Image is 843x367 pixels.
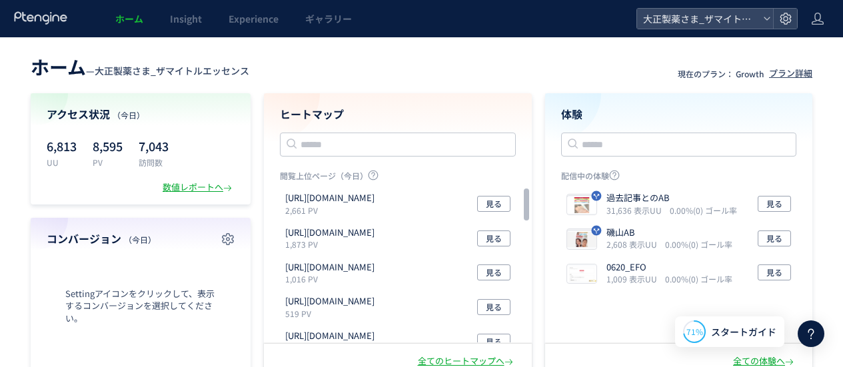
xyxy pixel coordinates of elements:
p: 配信中の体験 [561,170,797,186]
img: 778c8eadac7190b89aa9a25e4afdbddb1756218881202.jpeg [567,196,596,214]
h4: ヒートマップ [280,107,516,122]
span: ホーム [31,53,86,80]
span: 71% [686,326,703,337]
div: プラン詳細 [769,67,812,80]
p: 1,016 PV [285,273,380,284]
span: Insight [170,12,202,25]
i: 1,009 表示UU [606,273,662,284]
button: 見る [758,230,791,246]
button: 見る [477,334,510,350]
i: 0.00%(0) ゴール率 [665,273,732,284]
span: 大正製薬さま_ザマイトルエッセンス [639,9,758,29]
span: ホーム [115,12,143,25]
button: 見る [477,264,510,280]
h4: 体験 [561,107,797,122]
p: 2,661 PV [285,204,380,216]
img: 175a30e42ffaf6fcaf75a47315cff1c51756200581703.jpeg [567,230,596,249]
span: 見る [766,264,782,280]
p: 閲覧上位ページ（今日） [280,170,516,186]
button: 見る [477,230,510,246]
span: 見る [486,334,502,350]
p: https://bright-skinrule.com/ab/taisho_myt_yd_la_p001_0401_c00660 [285,330,375,342]
p: 8,595 [93,135,123,157]
button: 見る [758,196,791,212]
span: 見る [486,230,502,246]
button: 見る [477,299,510,315]
i: 2,608 表示UU [606,238,662,250]
i: 0.00%(0) ゴール率 [670,204,737,216]
p: https://bright-skinrule.com/ab/bk_dg_p001_0299_c55187 [285,295,375,308]
p: 0620_EFO [606,261,727,274]
h4: アクセス状況 [47,107,235,122]
button: 見る [758,264,791,280]
div: 数値レポートへ [163,181,235,194]
span: （今日） [113,109,145,121]
span: 見る [766,196,782,212]
h4: コンバージョン [47,231,235,246]
button: 見る [477,196,510,212]
p: UU [47,157,77,168]
span: 見る [766,230,782,246]
p: https://bright-skinrule.com/ab/bk_dg_p001_0299_c57662 [285,261,375,274]
p: https://bright-skinrule.com/ab/yd_dg_p001_0401_c57838 [285,226,375,239]
span: スタートガイド [711,325,776,339]
p: 現在のプラン： Growth [678,68,764,79]
p: PV [93,157,123,168]
p: 1,873 PV [285,238,380,250]
p: 磯山AB [606,226,727,239]
span: 見る [486,299,502,315]
i: 31,636 表示UU [606,204,667,216]
p: 訪問数 [139,157,169,168]
span: 大正製薬さま_ザマイトルエッセンス [95,64,249,77]
span: Settingアイコンをクリックして、表示するコンバージョンを選択してください。 [47,288,235,325]
div: — [31,53,249,80]
p: 457 PV [285,342,380,354]
i: 0.00%(0) ゴール率 [665,238,732,250]
span: 見る [486,196,502,212]
p: 519 PV [285,308,380,319]
span: ギャラリー [305,12,352,25]
p: 過去記事とのAB [606,192,732,204]
img: 751257b2e428689abfb1f995645b8c111751271257902.jpeg [567,264,596,283]
p: https://bright-skinrule.com/ab/taisho_myt_yd_dg_p001_0401_c00488 [285,192,375,204]
p: 7,043 [139,135,169,157]
span: Experience [229,12,279,25]
span: （今日） [124,234,156,245]
span: 見る [486,264,502,280]
p: 6,813 [47,135,77,157]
